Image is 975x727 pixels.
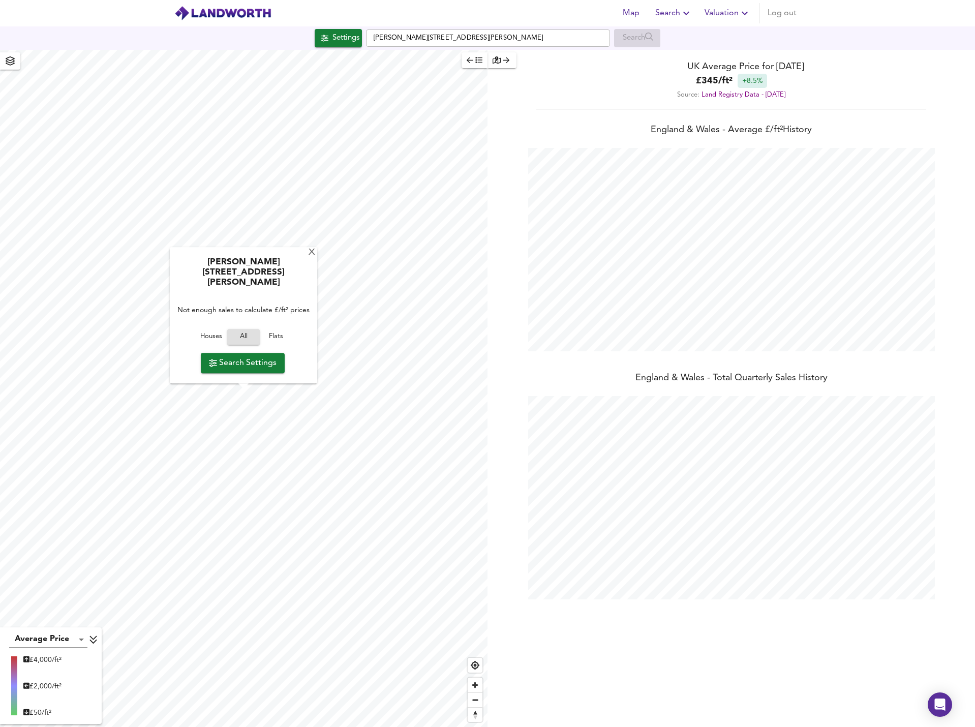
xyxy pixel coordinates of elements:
[928,692,952,717] div: Open Intercom Messenger
[487,372,975,386] div: England & Wales - Total Quarterly Sales History
[23,655,62,665] div: £ 4,000/ft²
[768,6,797,20] span: Log out
[227,329,260,345] button: All
[651,3,696,23] button: Search
[23,708,62,718] div: £ 50/ft²
[696,74,733,88] b: £ 345 / ft²
[468,658,482,673] button: Find my location
[468,692,482,707] button: Zoom out
[764,3,801,23] button: Log out
[366,29,610,47] input: Enter a location...
[487,60,975,74] div: UK Average Price for [DATE]
[232,331,255,343] span: All
[175,294,312,326] div: Not enough sales to calculate £/ft² prices
[315,29,362,47] div: Click to configure Search Settings
[201,353,285,373] button: Search Settings
[209,356,277,370] span: Search Settings
[9,631,87,648] div: Average Price
[655,6,692,20] span: Search
[308,248,316,258] div: X
[195,329,227,345] button: Houses
[615,3,647,23] button: Map
[175,258,312,294] div: [PERSON_NAME][STREET_ADDRESS][PERSON_NAME]
[315,29,362,47] button: Settings
[468,708,482,722] span: Reset bearing to north
[614,29,660,47] div: Enable a Source before running a Search
[23,681,62,691] div: £ 2,000/ft²
[738,74,767,88] div: +8.5%
[260,329,292,345] button: Flats
[468,707,482,722] button: Reset bearing to north
[262,331,290,343] span: Flats
[197,331,225,343] span: Houses
[619,6,643,20] span: Map
[468,693,482,707] span: Zoom out
[468,678,482,692] button: Zoom in
[705,6,751,20] span: Valuation
[332,32,359,45] div: Settings
[702,92,785,98] a: Land Registry Data - [DATE]
[700,3,755,23] button: Valuation
[487,88,975,102] div: Source:
[174,6,271,21] img: logo
[487,124,975,138] div: England & Wales - Average £/ ft² History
